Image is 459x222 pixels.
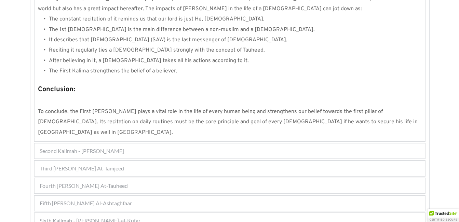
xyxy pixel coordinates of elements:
[49,68,177,74] span: The First Kalima strengthens the belief of a believer.
[40,164,124,172] span: Third [PERSON_NAME] At-Tamjeed
[49,37,287,43] span: It describes that [DEMOGRAPHIC_DATA] (SAW) is the last messenger of [DEMOGRAPHIC_DATA].
[49,57,249,64] span: After believing in it, a [DEMOGRAPHIC_DATA] takes all his actions according to it.
[40,147,124,155] span: Second Kalimah - [PERSON_NAME]
[40,182,128,190] span: Fourth [PERSON_NAME] At-Tauheed
[38,85,75,94] strong: Conclusion:
[49,16,265,23] span: The constant recitation of it reminds us that our lord is just He, [DEMOGRAPHIC_DATA].
[428,209,459,222] div: TrustedSite Certified
[49,47,265,54] span: Reciting it regularly ties a [DEMOGRAPHIC_DATA] strongly with the concept of Tauheed.
[49,26,315,33] span: The 1st [DEMOGRAPHIC_DATA] is the main difference between a non-muslim and a [DEMOGRAPHIC_DATA].
[40,199,132,207] span: Fifth [PERSON_NAME] Al-Ashtaghfaar
[38,108,419,136] span: To conclude, the First [PERSON_NAME] plays a vital role in the life of every human being and stre...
